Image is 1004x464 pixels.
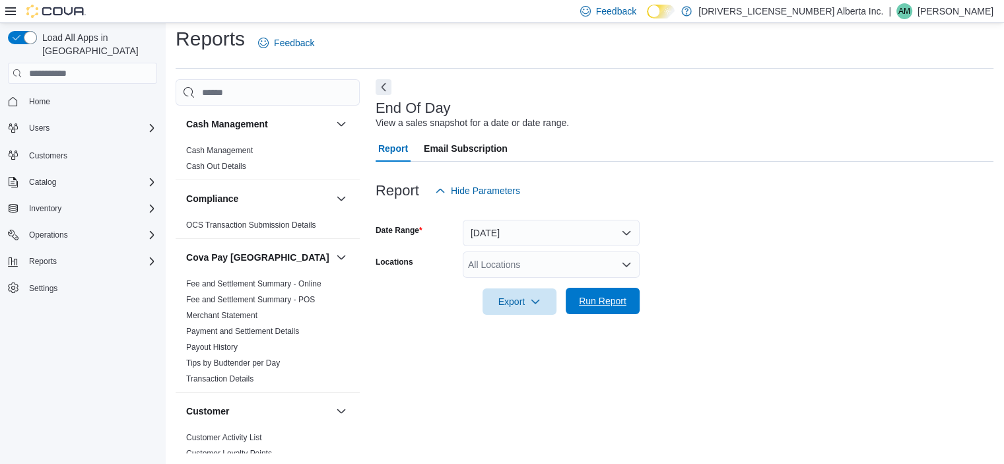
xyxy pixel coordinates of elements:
[186,279,321,289] span: Fee and Settlement Summary - Online
[24,94,55,110] a: Home
[274,36,314,50] span: Feedback
[376,116,569,130] div: View a sales snapshot for a date or date range.
[698,3,883,19] p: [DRIVERS_LICENSE_NUMBER] Alberta Inc.
[186,374,253,384] span: Transaction Details
[333,249,349,265] button: Cova Pay [GEOGRAPHIC_DATA]
[8,86,157,332] nav: Complex example
[3,279,162,298] button: Settings
[3,199,162,218] button: Inventory
[24,201,157,216] span: Inventory
[896,3,912,19] div: Adam Mason
[3,252,162,271] button: Reports
[186,311,257,320] a: Merchant Statement
[186,145,253,156] span: Cash Management
[186,327,299,336] a: Payment and Settlement Details
[3,145,162,164] button: Customers
[29,203,61,214] span: Inventory
[186,161,246,172] span: Cash Out Details
[898,3,910,19] span: AM
[186,326,299,337] span: Payment and Settlement Details
[186,251,331,264] button: Cova Pay [GEOGRAPHIC_DATA]
[186,405,229,418] h3: Customer
[376,183,419,199] h3: Report
[24,280,157,296] span: Settings
[333,116,349,132] button: Cash Management
[29,283,57,294] span: Settings
[29,177,56,187] span: Catalog
[186,117,331,131] button: Cash Management
[24,120,157,136] span: Users
[579,294,626,308] span: Run Report
[186,374,253,383] a: Transaction Details
[424,135,508,162] span: Email Subscription
[186,251,329,264] h3: Cova Pay [GEOGRAPHIC_DATA]
[24,253,157,269] span: Reports
[647,5,675,18] input: Dark Mode
[621,259,632,270] button: Open list of options
[918,3,993,19] p: [PERSON_NAME]
[29,256,57,267] span: Reports
[24,93,157,110] span: Home
[24,227,73,243] button: Operations
[186,342,238,352] span: Payout History
[333,191,349,207] button: Compliance
[3,92,162,111] button: Home
[29,123,50,133] span: Users
[24,281,63,296] a: Settings
[483,288,556,315] button: Export
[378,135,408,162] span: Report
[3,173,162,191] button: Catalog
[29,96,50,107] span: Home
[186,405,331,418] button: Customer
[26,5,86,18] img: Cova
[24,174,61,190] button: Catalog
[24,253,62,269] button: Reports
[186,146,253,155] a: Cash Management
[29,150,67,161] span: Customers
[376,225,422,236] label: Date Range
[37,31,157,57] span: Load All Apps in [GEOGRAPHIC_DATA]
[186,117,268,131] h3: Cash Management
[451,184,520,197] span: Hide Parameters
[24,174,157,190] span: Catalog
[186,192,238,205] h3: Compliance
[186,279,321,288] a: Fee and Settlement Summary - Online
[29,230,68,240] span: Operations
[376,257,413,267] label: Locations
[186,358,280,368] a: Tips by Budtender per Day
[186,433,262,442] a: Customer Activity List
[186,432,262,443] span: Customer Activity List
[176,217,360,238] div: Compliance
[24,148,73,164] a: Customers
[463,220,640,246] button: [DATE]
[186,220,316,230] a: OCS Transaction Submission Details
[186,310,257,321] span: Merchant Statement
[186,343,238,352] a: Payout History
[24,227,157,243] span: Operations
[186,192,331,205] button: Compliance
[24,147,157,163] span: Customers
[3,119,162,137] button: Users
[566,288,640,314] button: Run Report
[186,294,315,305] span: Fee and Settlement Summary - POS
[186,295,315,304] a: Fee and Settlement Summary - POS
[3,226,162,244] button: Operations
[186,448,272,459] span: Customer Loyalty Points
[176,143,360,180] div: Cash Management
[186,162,246,171] a: Cash Out Details
[490,288,549,315] span: Export
[430,178,525,204] button: Hide Parameters
[176,276,360,392] div: Cova Pay [GEOGRAPHIC_DATA]
[376,100,451,116] h3: End Of Day
[24,201,67,216] button: Inventory
[176,26,245,52] h1: Reports
[596,5,636,18] span: Feedback
[333,403,349,419] button: Customer
[376,79,391,95] button: Next
[24,120,55,136] button: Users
[186,449,272,458] a: Customer Loyalty Points
[253,30,319,56] a: Feedback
